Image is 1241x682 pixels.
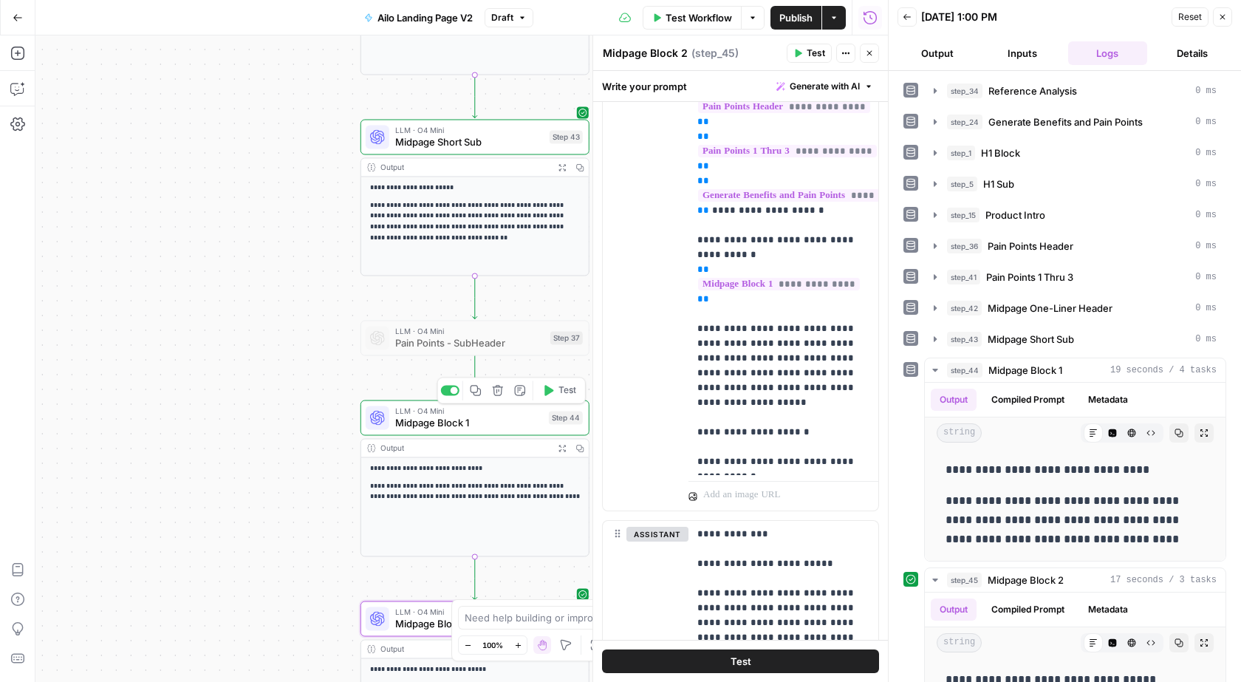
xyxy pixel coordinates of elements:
[947,115,982,129] span: step_24
[947,270,980,284] span: step_41
[982,41,1061,65] button: Inputs
[485,8,533,27] button: Draft
[1195,208,1217,222] span: 0 ms
[1195,115,1217,129] span: 0 ms
[1195,270,1217,284] span: 0 ms
[898,41,977,65] button: Output
[603,46,688,61] textarea: Midpage Block 2
[807,47,825,60] span: Test
[1195,301,1217,315] span: 0 ms
[947,573,982,587] span: step_45
[925,265,1225,289] button: 0 ms
[395,606,544,618] span: LLM · O4 Mini
[925,79,1225,103] button: 0 ms
[355,6,482,30] button: Ailo Landing Page V2
[1195,177,1217,191] span: 0 ms
[982,389,1073,411] button: Compiled Prompt
[988,83,1077,98] span: Reference Analysis
[947,83,982,98] span: step_34
[1195,146,1217,160] span: 0 ms
[395,134,544,149] span: Midpage Short Sub
[947,332,982,347] span: step_43
[491,11,513,24] span: Draft
[988,573,1064,587] span: Midpage Block 2
[1195,239,1217,253] span: 0 ms
[985,208,1045,222] span: Product Intro
[983,177,1014,191] span: H1 Sub
[937,423,982,443] span: string
[643,6,741,30] button: Test Workflow
[947,301,982,316] span: step_42
[380,643,549,655] div: Output
[770,6,821,30] button: Publish
[473,75,477,117] g: Edge from step_42 to step_43
[473,276,477,318] g: Edge from step_43 to step_37
[1079,599,1137,621] button: Metadata
[925,234,1225,258] button: 0 ms
[925,110,1225,134] button: 0 ms
[395,124,544,136] span: LLM · O4 Mini
[925,141,1225,165] button: 0 ms
[731,654,751,669] span: Test
[988,239,1073,253] span: Pain Points Header
[395,325,544,337] span: LLM · O4 Mini
[1153,41,1232,65] button: Details
[360,320,589,355] div: LLM · O4 MiniPain Points - SubHeaderStep 37
[947,239,982,253] span: step_36
[550,331,583,344] div: Step 37
[395,335,544,350] span: Pain Points - SubHeader
[986,270,1073,284] span: Pain Points 1 Thru 3
[691,46,739,61] span: ( step_45 )
[558,383,576,397] span: Test
[1195,84,1217,98] span: 0 ms
[925,358,1225,382] button: 19 seconds / 4 tasks
[1195,333,1217,346] span: 0 ms
[981,146,1020,160] span: H1 Block
[988,301,1112,316] span: Midpage One-Liner Header
[536,381,582,400] button: Test
[549,411,583,424] div: Step 44
[626,527,688,542] button: assistant
[931,389,977,411] button: Output
[925,327,1225,351] button: 0 ms
[395,405,543,417] span: LLM · O4 Mini
[947,208,980,222] span: step_15
[947,363,982,378] span: step_44
[593,71,888,101] div: Write your prompt
[925,383,1225,561] div: 19 seconds / 4 tasks
[988,332,1074,347] span: Midpage Short Sub
[1110,364,1217,377] span: 19 seconds / 4 tasks
[666,10,732,25] span: Test Workflow
[925,568,1225,592] button: 17 seconds / 3 tasks
[550,130,583,143] div: Step 43
[1068,41,1147,65] button: Logs
[931,599,977,621] button: Output
[482,639,503,651] span: 100%
[982,599,1073,621] button: Compiled Prompt
[925,172,1225,196] button: 0 ms
[1172,7,1208,27] button: Reset
[787,44,832,63] button: Test
[602,649,879,673] button: Test
[925,296,1225,320] button: 0 ms
[770,77,879,96] button: Generate with AI
[377,10,473,25] span: Ailo Landing Page V2
[1178,10,1202,24] span: Reset
[779,10,813,25] span: Publish
[473,556,477,599] g: Edge from step_44 to step_45
[937,633,982,652] span: string
[988,363,1062,378] span: Midpage Block 1
[1110,573,1217,587] span: 17 seconds / 3 tasks
[395,415,543,430] span: Midpage Block 1
[380,161,549,173] div: Output
[925,203,1225,227] button: 0 ms
[947,177,977,191] span: step_5
[380,442,549,454] div: Output
[988,115,1143,129] span: Generate Benefits and Pain Points
[395,616,544,631] span: Midpage Block 2
[947,146,975,160] span: step_1
[1079,389,1137,411] button: Metadata
[790,80,860,93] span: Generate with AI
